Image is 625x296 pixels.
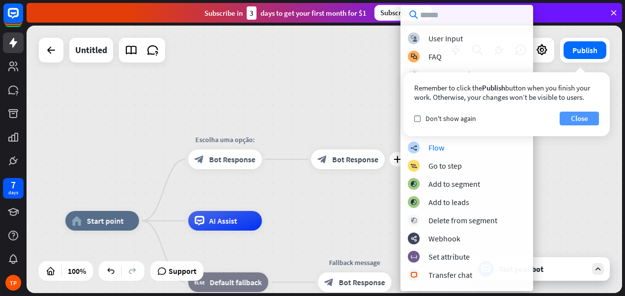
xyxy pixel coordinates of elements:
span: Publish [482,83,505,92]
span: Don't show again [426,114,476,123]
div: Set attribute [428,252,470,262]
i: block_goto [410,163,417,169]
span: Bot Response [339,277,385,287]
div: Fallback message [311,258,399,267]
div: Delete from segment [428,215,497,225]
div: 7 [11,180,16,189]
button: Publish [564,41,606,59]
i: block_add_to_segment [410,199,417,206]
div: Webhook [428,234,460,243]
span: Bot Response [332,154,378,164]
i: builder_tree [410,145,417,151]
i: block_fallback [195,277,205,287]
div: Add to segment [428,179,480,189]
div: Add to leads [428,197,469,207]
span: AI Assist [209,216,237,226]
div: User Input [428,33,463,43]
i: webhooks [411,236,417,242]
div: Untitled [75,38,107,62]
div: days [8,189,18,196]
div: Flow [428,143,444,152]
div: 100% [65,263,89,279]
i: block_bot_response [324,277,334,287]
i: block_set_attribute [411,254,417,260]
i: block_delete_from_segment [411,217,417,224]
i: home_2 [72,216,82,226]
span: Default fallback [210,277,262,287]
div: Subscribe in days to get your first month for $1 [204,6,367,20]
div: Test your bot [499,264,587,274]
span: Bot Response [209,154,256,164]
div: Escolha uma opção: [181,135,269,145]
div: TP [5,275,21,291]
div: Remember to click the button when you finish your work. Otherwise, your changes won’t be visible ... [414,83,599,102]
span: Start point [87,216,124,226]
i: plus [394,156,401,163]
div: Subscribe now [374,5,432,21]
i: block_bot_response [317,154,327,164]
button: Open LiveChat chat widget [8,4,37,33]
div: FAQ [428,52,442,61]
a: 7 days [3,178,24,199]
i: block_livechat [410,272,418,278]
i: block_attachment [411,72,417,78]
i: block_user_input [411,35,417,42]
i: block_add_to_segment [410,181,417,187]
button: Close [560,112,599,125]
span: Support [169,263,197,279]
i: block_faq [411,54,417,60]
i: block_bot_response [195,154,204,164]
div: Go to step [428,161,462,171]
div: Transfer chat [428,270,472,280]
div: Attachment input [428,70,486,80]
div: 3 [247,6,256,20]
